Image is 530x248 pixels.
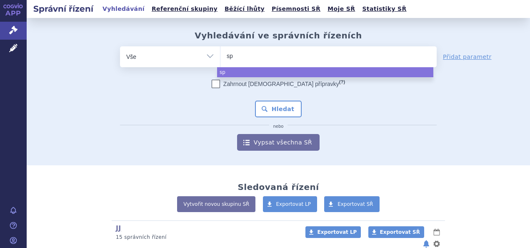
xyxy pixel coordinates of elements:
[269,3,323,15] a: Písemnosti SŘ
[27,3,100,15] h2: Správní řízení
[339,79,345,85] abbr: (?)
[263,196,317,212] a: Exportovat LP
[195,30,362,40] h2: Vyhledávání ve správních řízeních
[337,201,373,207] span: Exportovat SŘ
[380,229,420,235] span: Exportovat SŘ
[325,3,357,15] a: Moje SŘ
[324,196,380,212] a: Exportovat SŘ
[217,67,433,77] li: sp
[305,226,361,238] a: Exportovat LP
[432,227,441,237] button: lhůty
[212,80,345,88] label: Zahrnout [DEMOGRAPHIC_DATA] přípravky
[116,234,295,241] p: 15 správních řízení
[149,3,220,15] a: Referenční skupiny
[237,134,320,151] a: Vypsat všechna SŘ
[368,226,424,238] a: Exportovat SŘ
[360,3,409,15] a: Statistiky SŘ
[222,3,267,15] a: Běžící lhůty
[237,182,319,192] h2: Sledovaná řízení
[100,3,147,15] a: Vyhledávání
[276,201,311,207] span: Exportovat LP
[317,229,357,235] span: Exportovat LP
[177,196,255,212] a: Vytvořit novou skupinu SŘ
[255,101,302,117] button: Hledat
[116,224,121,232] a: JJ
[269,124,288,129] i: nebo
[443,53,492,61] a: Přidat parametr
